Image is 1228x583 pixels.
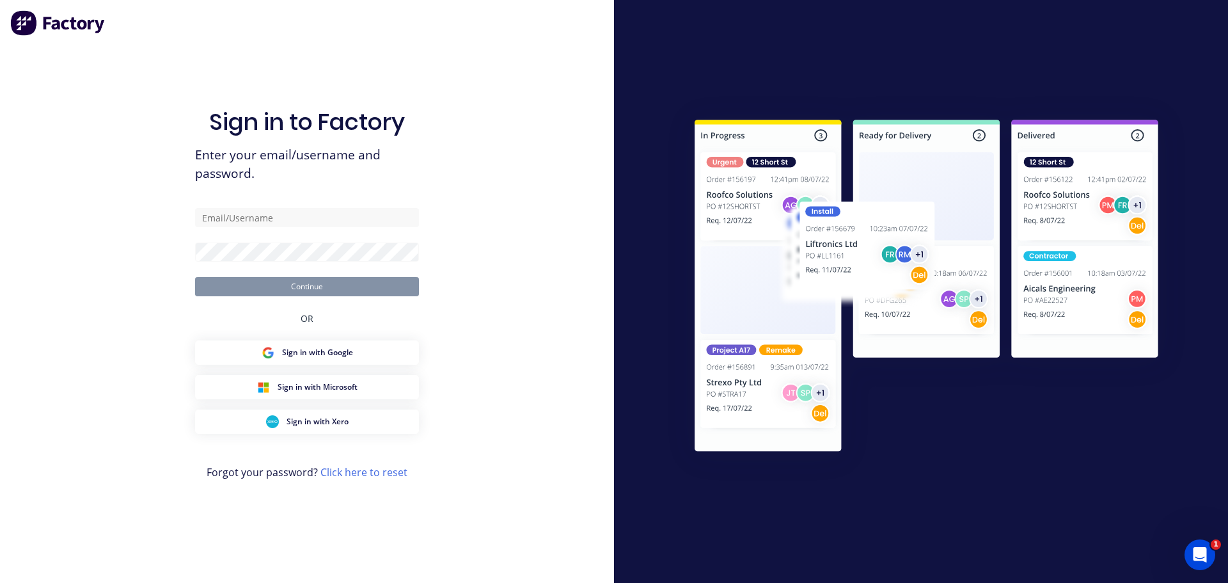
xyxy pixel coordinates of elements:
button: Google Sign inSign in with Google [195,340,419,365]
iframe: Intercom live chat [1185,539,1215,570]
img: Microsoft Sign in [257,381,270,394]
img: Factory [10,10,106,36]
span: Sign in with Google [282,347,353,358]
img: Google Sign in [262,346,274,359]
span: Enter your email/username and password. [195,146,419,183]
h1: Sign in to Factory [209,108,405,136]
span: Forgot your password? [207,465,407,480]
span: Sign in with Xero [287,416,349,427]
div: OR [301,296,313,340]
span: 1 [1211,539,1221,550]
button: Microsoft Sign inSign in with Microsoft [195,375,419,399]
img: Sign in [666,94,1186,482]
a: Click here to reset [320,465,407,479]
span: Sign in with Microsoft [278,381,358,393]
button: Continue [195,277,419,296]
img: Xero Sign in [266,415,279,428]
input: Email/Username [195,208,419,227]
button: Xero Sign inSign in with Xero [195,410,419,434]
